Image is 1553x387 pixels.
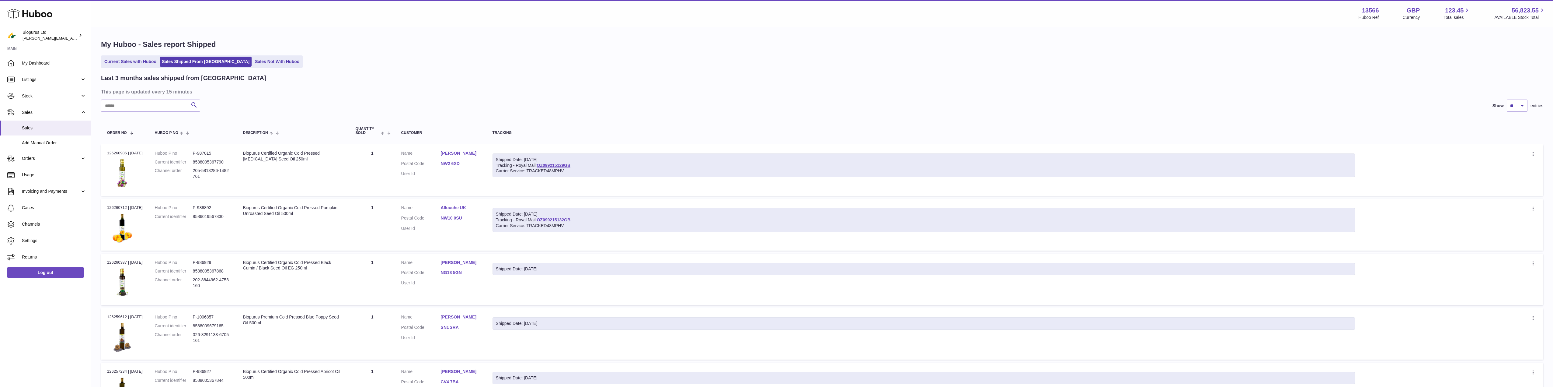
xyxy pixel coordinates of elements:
[401,369,441,376] dt: Name
[160,57,252,67] a: Sales Shipped From [GEOGRAPHIC_DATA]
[1494,15,1546,20] span: AVAILABLE Stock Total
[193,260,231,266] dd: P-986929
[496,223,1352,229] div: Carrier Service: TRACKED48MPHV
[155,332,193,343] dt: Channel order
[101,88,1542,95] h3: This page is updated every 15 minutes
[107,213,138,243] img: 135661717145616.jpg
[193,277,231,289] dd: 202-8844962-4753160
[496,375,1352,381] div: Shipped Date: [DATE]
[401,325,441,332] dt: Postal Code
[107,267,138,297] img: 135661717142890.jpg
[401,131,480,135] div: Customer
[102,57,158,67] a: Current Sales with Huboo
[441,369,480,375] a: [PERSON_NAME]
[493,208,1355,232] div: Tracking - Royal Mail:
[401,314,441,322] dt: Name
[193,332,231,343] dd: 026-8291133-6705161
[23,30,77,41] div: Biopurus Ltd
[1443,6,1471,20] a: 123.45 Total sales
[401,205,441,212] dt: Name
[107,322,138,352] img: 1724306973.jpg
[537,217,570,222] a: OZ099215132GB
[193,323,231,329] dd: 8588009679165
[496,168,1352,174] div: Carrier Service: TRACKED48MPHV
[537,163,570,168] a: OZ099215129GB
[243,260,343,271] div: Biopurus Certified Organic Cold Pressed Black Cumin / Black Seed Oil EG 250ml
[441,150,480,156] a: [PERSON_NAME]
[350,254,395,305] td: 1
[22,60,86,66] span: My Dashboard
[193,150,231,156] dd: P-987015
[401,171,441,177] dt: User Id
[350,308,395,360] td: 1
[107,369,143,374] div: 126257234 | [DATE]
[22,125,86,131] span: Sales
[356,127,380,135] span: Quantity Sold
[22,110,80,115] span: Sales
[496,157,1352,163] div: Shipped Date: [DATE]
[243,205,343,216] div: Biopurus Certified Organic Cold Pressed Pumpkin Unroasted Seed Oil 500ml
[23,36,122,40] span: [PERSON_NAME][EMAIL_ADDRESS][DOMAIN_NAME]
[107,150,143,156] div: 126260986 | [DATE]
[193,159,231,165] dd: 8588005367790
[22,254,86,260] span: Returns
[253,57,301,67] a: Sales Not With Huboo
[401,280,441,286] dt: User Id
[155,369,193,375] dt: Huboo P no
[155,323,193,329] dt: Current identifier
[22,77,80,83] span: Listings
[107,158,138,188] img: 135661716982891.png
[493,153,1355,178] div: Tracking - Royal Mail:
[401,150,441,158] dt: Name
[22,156,80,161] span: Orders
[193,268,231,274] dd: 8588005367868
[22,238,86,244] span: Settings
[1403,15,1420,20] div: Currency
[441,314,480,320] a: [PERSON_NAME]
[401,226,441,231] dt: User Id
[243,150,343,162] div: Biopurus Certified Organic Cold Pressed [MEDICAL_DATA] Seed Oil 250ml
[22,221,86,227] span: Channels
[1530,103,1543,109] span: entries
[496,321,1352,326] div: Shipped Date: [DATE]
[155,168,193,179] dt: Channel order
[441,325,480,330] a: SN1 2RA
[22,93,80,99] span: Stock
[496,211,1352,217] div: Shipped Date: [DATE]
[401,379,441,386] dt: Postal Code
[101,40,1543,49] h1: My Huboo - Sales report Shipped
[1407,6,1420,15] strong: GBP
[441,379,480,385] a: CV4 7BA
[155,277,193,289] dt: Channel order
[441,161,480,167] a: NW2 6XD
[7,31,16,40] img: peter@biopurus.co.uk
[193,314,231,320] dd: P-1006857
[493,131,1355,135] div: Tracking
[193,369,231,375] dd: P-986927
[1492,103,1504,109] label: Show
[1494,6,1546,20] a: 56,823.55 AVAILABLE Stock Total
[155,268,193,274] dt: Current identifier
[243,314,343,326] div: Biopurus Premium Cold Pressed Blue Poppy Seed Oil 500ml
[1362,6,1379,15] strong: 13566
[401,161,441,168] dt: Postal Code
[401,260,441,267] dt: Name
[350,144,395,196] td: 1
[193,214,231,220] dd: 8586019567830
[243,131,268,135] span: Description
[22,140,86,146] span: Add Manual Order
[107,260,143,265] div: 126260387 | [DATE]
[1445,6,1464,15] span: 123.45
[155,314,193,320] dt: Huboo P no
[1359,15,1379,20] div: Huboo Ref
[243,369,343,380] div: Biopurus Certified Organic Cold Pressed Apricot Oil 500ml
[155,378,193,383] dt: Current identifier
[22,205,86,211] span: Cases
[107,314,143,320] div: 126259612 | [DATE]
[155,159,193,165] dt: Current identifier
[155,205,193,211] dt: Huboo P no
[22,172,86,178] span: Usage
[155,260,193,266] dt: Huboo P no
[155,214,193,220] dt: Current identifier
[496,266,1352,272] div: Shipped Date: [DATE]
